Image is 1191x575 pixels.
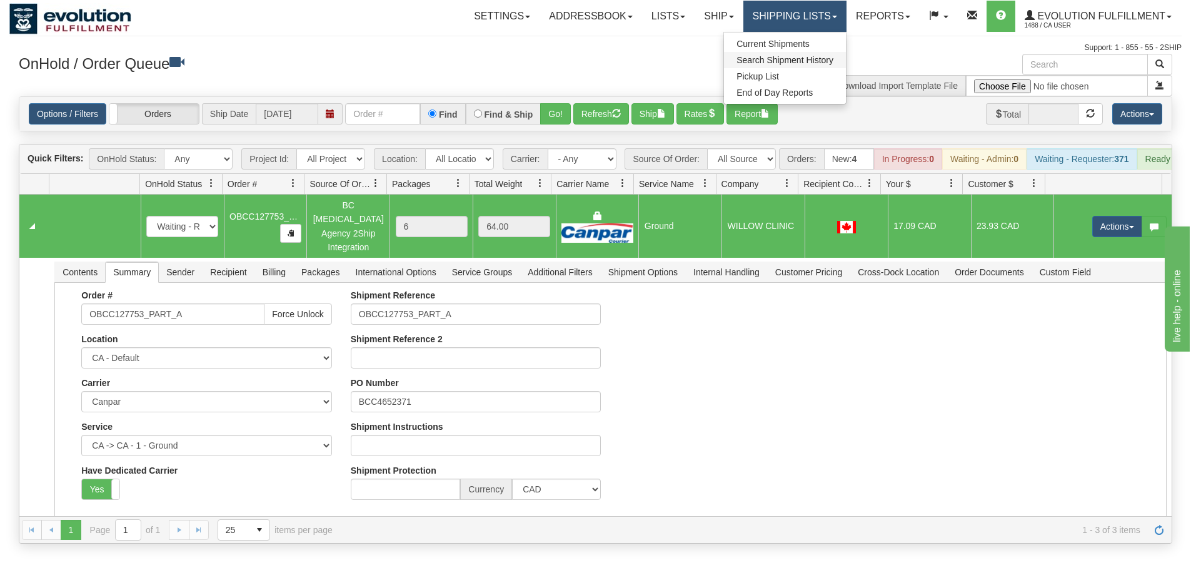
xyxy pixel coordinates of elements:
[1035,11,1165,21] span: Evolution Fulfillment
[724,68,846,84] a: Pickup List
[941,173,962,194] a: Your $ filter column settings
[374,148,425,170] span: Location:
[19,54,586,72] h3: OnHold / Order Queue
[348,262,444,282] span: International Options
[695,173,716,194] a: Service Name filter column settings
[241,148,296,170] span: Project Id:
[1112,103,1162,125] button: Actions
[203,262,254,282] span: Recipient
[116,520,141,540] input: Page 1
[365,173,386,194] a: Source Of Order filter column settings
[351,290,435,300] label: Shipment Reference
[721,178,759,190] span: Company
[351,334,443,344] label: Shipment Reference 2
[966,75,1148,96] input: Import
[255,262,293,282] span: Billing
[929,154,934,164] strong: 0
[1013,154,1018,164] strong: 0
[81,378,110,388] label: Carrier
[280,224,301,243] button: Copy to clipboard
[351,378,399,388] label: PO Number
[724,36,846,52] a: Current Shipments
[736,88,813,98] span: End of Day Reports
[676,103,725,125] button: Rates
[19,145,1172,174] div: grid toolbar
[345,103,420,125] input: Order #
[847,1,920,32] a: Reports
[642,1,695,32] a: Lists
[81,290,113,300] label: Order #
[561,223,633,243] img: Canpar
[726,103,778,125] button: Report
[283,173,304,194] a: Order # filter column settings
[540,1,642,32] a: Addressbook
[106,262,158,282] span: Summary
[503,148,548,170] span: Carrier:
[81,334,118,344] label: Location
[460,479,512,500] span: Currency
[686,262,767,282] span: Internal Handling
[202,103,256,125] span: Ship Date
[81,466,178,476] label: Have Dedicated Carrier
[350,525,1140,535] span: 1 - 3 of 3 items
[448,173,469,194] a: Packages filter column settings
[721,195,805,258] td: WILLOW CLINIC
[736,71,779,81] span: Pickup List
[9,8,116,23] div: live help - online
[824,148,874,170] div: New:
[29,103,106,125] a: Options / Filters
[82,479,119,499] label: Yes
[313,198,384,255] div: BC [MEDICAL_DATA] Agency 2Ship Integration
[1162,223,1190,351] iframe: chat widget
[229,211,322,221] span: OBCC127753_PART_A
[439,110,458,119] label: Find
[218,519,270,541] span: Page sizes drop down
[601,262,685,282] span: Shipment Options
[986,103,1029,125] span: Total
[942,148,1027,170] div: Waiting - Admin:
[61,520,81,540] span: Page 1
[294,262,347,282] span: Packages
[724,52,846,68] a: Search Shipment History
[1032,262,1098,282] span: Custom Field
[779,148,824,170] span: Orders:
[1023,173,1045,194] a: Customer $ filter column settings
[776,173,798,194] a: Company filter column settings
[159,262,202,282] span: Sender
[81,422,113,432] label: Service
[556,178,609,190] span: Carrier Name
[1092,216,1142,237] button: Actions
[485,110,533,119] label: Find & Ship
[24,218,40,234] a: Collapse
[90,519,161,541] span: Page of 1
[625,148,707,170] span: Source Of Order:
[520,262,600,282] span: Additional Filters
[530,173,551,194] a: Total Weight filter column settings
[638,195,721,258] td: Ground
[445,262,520,282] span: Service Groups
[28,152,83,165] label: Quick Filters:
[724,84,846,101] a: End of Day Reports
[573,103,629,125] button: Refresh
[201,173,222,194] a: OnHold Status filter column settings
[968,178,1013,190] span: Customer $
[9,43,1182,53] div: Support: 1 - 855 - 55 - 2SHIP
[971,195,1054,258] td: 23.93 CAD
[396,216,468,237] div: 6
[351,422,443,432] label: Shipment Instructions
[1022,54,1148,75] input: Search
[228,178,257,190] span: Order #
[226,524,242,536] span: 25
[264,303,331,325] button: Force Unlock
[309,178,371,190] span: Source Of Order
[9,3,131,34] img: logo1488.jpg
[540,103,571,125] button: Go!
[850,262,947,282] span: Cross-Dock Location
[859,173,880,194] a: Recipient Country filter column settings
[249,520,269,540] span: select
[1025,19,1118,32] span: 1488 / CA User
[631,103,674,125] button: Ship
[947,262,1031,282] span: Order Documents
[768,262,850,282] span: Customer Pricing
[736,39,810,49] span: Current Shipments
